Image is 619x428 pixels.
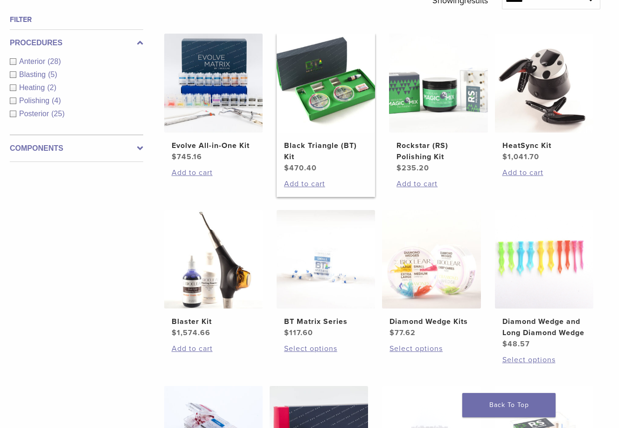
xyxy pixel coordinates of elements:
[396,140,480,162] h2: Rockstar (RS) Polishing Kit
[284,328,289,337] span: $
[389,34,487,132] img: Rockstar (RS) Polishing Kit
[382,210,480,338] a: Diamond Wedge KitsDiamond Wedge Kits $77.62
[284,328,313,337] bdi: 117.60
[389,328,416,337] bdi: 77.62
[19,70,48,78] span: Blasting
[389,343,473,354] a: Select options for “Diamond Wedge Kits”
[277,34,375,132] img: Black Triangle (BT) Kit
[19,57,48,65] span: Anterior
[10,14,143,25] h4: Filter
[172,152,202,161] bdi: 745.16
[164,210,263,338] a: Blaster KitBlaster Kit $1,574.66
[19,84,47,91] span: Heating
[47,84,56,91] span: (2)
[10,37,143,49] label: Procedures
[19,110,51,118] span: Posterior
[495,210,593,350] a: Diamond Wedge and Long Diamond WedgeDiamond Wedge and Long Diamond Wedge $48.57
[284,178,368,189] a: Add to cart: “Black Triangle (BT) Kit”
[51,110,64,118] span: (25)
[284,140,368,162] h2: Black Triangle (BT) Kit
[389,328,395,337] span: $
[52,97,61,105] span: (4)
[284,343,368,354] a: Select options for “BT Matrix Series”
[502,140,586,151] h2: HeatSync Kit
[495,210,593,309] img: Diamond Wedge and Long Diamond Wedge
[502,339,530,349] bdi: 48.57
[495,34,593,162] a: HeatSync KitHeatSync Kit $1,041.70
[396,163,402,173] span: $
[389,316,473,327] h2: Diamond Wedge Kits
[48,57,61,65] span: (28)
[164,34,263,162] a: Evolve All-in-One KitEvolve All-in-One Kit $745.16
[502,167,586,178] a: Add to cart: “HeatSync Kit”
[172,328,210,337] bdi: 1,574.66
[502,152,508,161] span: $
[396,163,429,173] bdi: 235.20
[495,34,593,132] img: HeatSync Kit
[164,210,263,309] img: Blaster Kit
[10,143,143,154] label: Components
[19,97,52,105] span: Polishing
[172,140,256,151] h2: Evolve All-in-One Kit
[172,152,177,161] span: $
[502,354,586,365] a: Select options for “Diamond Wedge and Long Diamond Wedge”
[172,343,256,354] a: Add to cart: “Blaster Kit”
[284,316,368,327] h2: BT Matrix Series
[389,34,487,173] a: Rockstar (RS) Polishing KitRockstar (RS) Polishing Kit $235.20
[277,210,375,338] a: BT Matrix SeriesBT Matrix Series $117.60
[172,167,256,178] a: Add to cart: “Evolve All-in-One Kit”
[502,152,539,161] bdi: 1,041.70
[172,328,177,337] span: $
[277,34,375,173] a: Black Triangle (BT) KitBlack Triangle (BT) Kit $470.40
[462,393,556,417] a: Back To Top
[502,339,508,349] span: $
[164,34,263,132] img: Evolve All-in-One Kit
[502,316,586,338] h2: Diamond Wedge and Long Diamond Wedge
[277,210,375,309] img: BT Matrix Series
[396,178,480,189] a: Add to cart: “Rockstar (RS) Polishing Kit”
[382,210,480,309] img: Diamond Wedge Kits
[284,163,289,173] span: $
[284,163,317,173] bdi: 470.40
[172,316,256,327] h2: Blaster Kit
[48,70,57,78] span: (5)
